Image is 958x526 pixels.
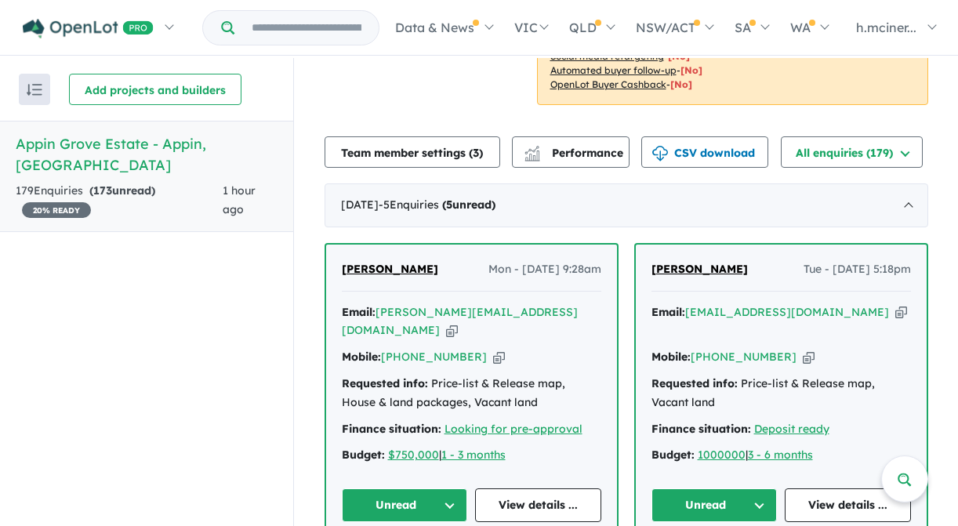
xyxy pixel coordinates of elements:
img: download icon [652,146,668,161]
a: [PERSON_NAME] [651,260,748,279]
a: Deposit ready [754,422,829,436]
span: [PERSON_NAME] [651,262,748,276]
strong: Finance situation: [342,422,441,436]
button: Team member settings (3) [325,136,500,168]
a: 3 - 6 months [748,448,813,462]
img: sort.svg [27,84,42,96]
div: Price-list & Release map, House & land packages, Vacant land [342,375,601,412]
button: CSV download [641,136,768,168]
strong: ( unread) [442,198,495,212]
span: h.mciner... [856,20,916,35]
button: All enquiries (179) [781,136,923,168]
img: line-chart.svg [524,146,539,154]
strong: Email: [342,305,376,319]
a: [PERSON_NAME][EMAIL_ADDRESS][DOMAIN_NAME] [342,305,578,338]
button: Copy [446,322,458,339]
strong: Email: [651,305,685,319]
strong: Finance situation: [651,422,751,436]
span: [PERSON_NAME] [342,262,438,276]
img: bar-chart.svg [524,151,540,161]
span: 1 hour ago [223,183,256,216]
span: 173 [93,183,112,198]
span: [No] [670,78,692,90]
span: 3 [473,146,479,160]
div: 179 Enquir ies [16,182,223,219]
strong: Requested info: [651,376,738,390]
div: [DATE] [325,183,928,227]
a: View details ... [785,488,911,522]
span: [No] [680,64,702,76]
strong: Mobile: [651,350,691,364]
button: Add projects and builders [69,74,241,105]
h5: Appin Grove Estate - Appin , [GEOGRAPHIC_DATA] [16,133,278,176]
u: OpenLot Buyer Cashback [550,78,666,90]
span: Mon - [DATE] 9:28am [488,260,601,279]
div: | [342,446,601,465]
button: Copy [895,304,907,321]
strong: Requested info: [342,376,428,390]
input: Try estate name, suburb, builder or developer [238,11,376,45]
div: Price-list & Release map, Vacant land [651,375,911,412]
a: View details ... [475,488,601,522]
img: Openlot PRO Logo White [23,19,154,38]
div: | [651,446,911,465]
span: Performance [527,146,623,160]
span: Tue - [DATE] 5:18pm [804,260,911,279]
a: 1000000 [698,448,746,462]
strong: Budget: [651,448,695,462]
strong: ( unread) [89,183,155,198]
button: Copy [493,349,505,365]
a: [PERSON_NAME] [342,260,438,279]
span: 20 % READY [22,202,91,218]
a: $750,000 [388,448,439,462]
a: [PHONE_NUMBER] [691,350,797,364]
button: Unread [342,488,468,522]
a: 1 - 3 months [441,448,506,462]
button: Unread [651,488,778,522]
strong: Budget: [342,448,385,462]
a: [PHONE_NUMBER] [381,350,487,364]
a: [EMAIL_ADDRESS][DOMAIN_NAME] [685,305,889,319]
button: Copy [803,349,815,365]
a: Looking for pre-approval [445,422,582,436]
span: 5 [446,198,452,212]
button: Performance [512,136,630,168]
u: Automated buyer follow-up [550,64,677,76]
strong: Mobile: [342,350,381,364]
span: - 5 Enquir ies [379,198,495,212]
